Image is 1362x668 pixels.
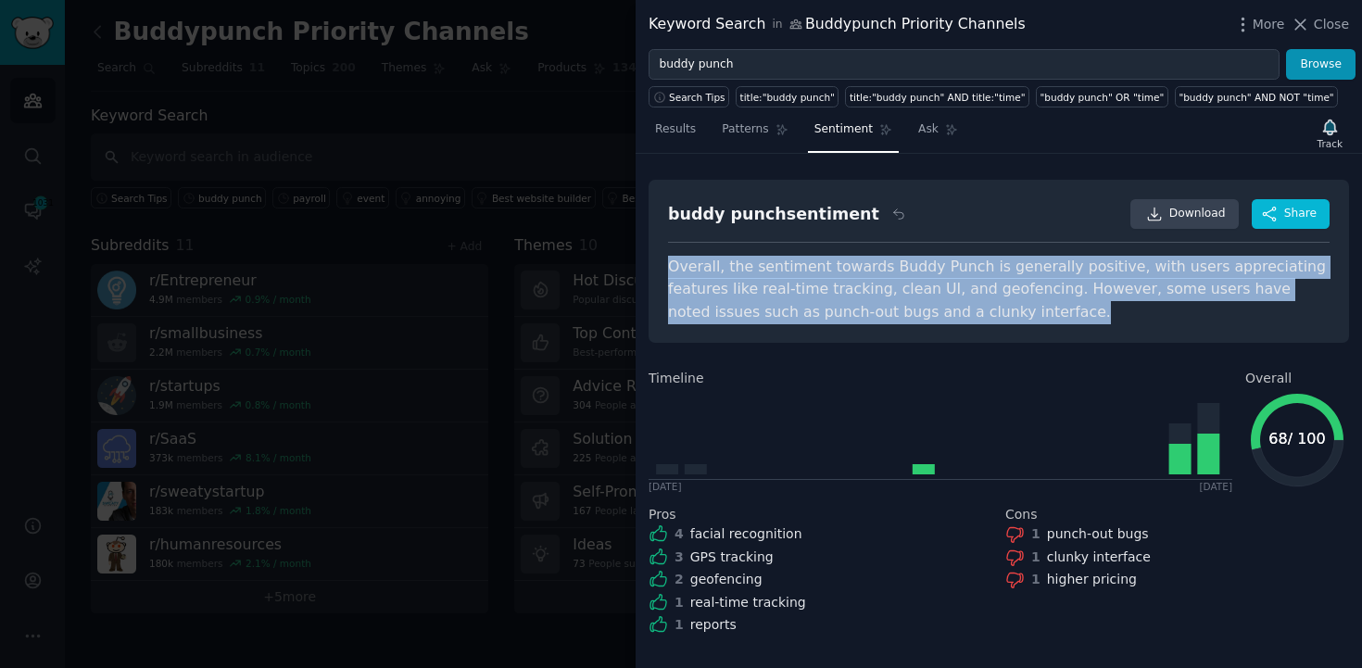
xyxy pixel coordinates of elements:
[1130,199,1239,229] a: Download
[1291,15,1349,34] button: Close
[675,615,684,635] div: 1
[649,505,676,524] span: Pros
[1036,86,1168,107] a: "buddy punch" OR "time"
[668,203,879,226] div: buddy punch sentiment
[1031,524,1040,544] div: 1
[690,524,802,544] div: facial recognition
[1179,91,1333,104] div: "buddy punch" AND NOT "time"
[850,91,1026,104] div: title:"buddy punch" AND title:"time"
[772,17,782,33] span: in
[1175,86,1338,107] a: "buddy punch" AND NOT "time"
[1047,570,1137,589] div: higher pricing
[1314,15,1349,34] span: Close
[845,86,1029,107] a: title:"buddy punch" AND title:"time"
[1233,15,1285,34] button: More
[668,256,1330,324] div: Overall, the sentiment towards Buddy Punch is generally positive, with users appreciating feature...
[1047,548,1151,567] div: clunky interface
[1253,15,1285,34] span: More
[690,593,806,612] div: real-time tracking
[690,615,737,635] div: reports
[912,115,965,153] a: Ask
[649,49,1280,81] input: Try a keyword related to your business
[1311,114,1349,153] button: Track
[1245,369,1292,388] span: Overall
[675,593,684,612] div: 1
[649,115,702,153] a: Results
[1031,548,1040,567] div: 1
[1286,49,1356,81] button: Browse
[918,121,939,138] span: Ask
[675,548,684,567] div: 3
[1318,137,1343,150] div: Track
[808,115,899,153] a: Sentiment
[1268,430,1325,447] text: 68 / 100
[1005,505,1038,524] span: Cons
[1031,570,1040,589] div: 1
[736,86,839,107] a: title:"buddy punch"
[649,86,729,107] button: Search Tips
[649,369,704,388] span: Timeline
[690,548,774,567] div: GPS tracking
[649,480,682,493] div: [DATE]
[649,13,1026,36] div: Keyword Search Buddypunch Priority Channels
[715,115,794,153] a: Patterns
[1284,206,1317,222] span: Share
[675,524,684,544] div: 4
[1199,480,1232,493] div: [DATE]
[740,91,835,104] div: title:"buddy punch"
[655,121,696,138] span: Results
[1047,524,1149,544] div: punch-out bugs
[1252,199,1330,229] button: Share
[690,570,763,589] div: geofencing
[1169,206,1226,222] span: Download
[669,91,725,104] span: Search Tips
[675,570,684,589] div: 2
[814,121,873,138] span: Sentiment
[1040,91,1164,104] div: "buddy punch" OR "time"
[722,121,768,138] span: Patterns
